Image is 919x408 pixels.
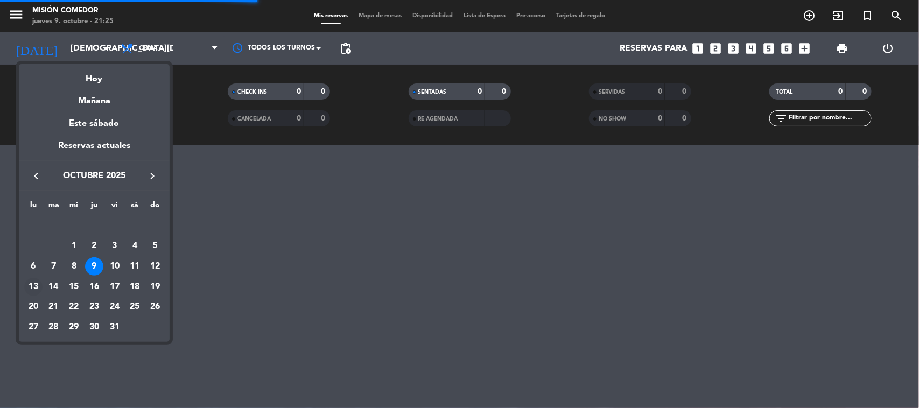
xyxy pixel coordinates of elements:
td: 14 de octubre de 2025 [44,277,64,297]
div: 23 [85,298,103,316]
td: 2 de octubre de 2025 [84,236,104,256]
td: 26 de octubre de 2025 [145,297,165,318]
td: 19 de octubre de 2025 [145,277,165,297]
div: 26 [146,298,164,316]
th: jueves [84,199,104,216]
div: 19 [146,278,164,296]
div: 21 [45,298,63,316]
div: 29 [65,318,83,336]
button: keyboard_arrow_left [26,169,46,183]
th: viernes [104,199,125,216]
div: 14 [45,278,63,296]
td: 21 de octubre de 2025 [44,297,64,318]
td: 10 de octubre de 2025 [104,256,125,277]
td: 12 de octubre de 2025 [145,256,165,277]
div: 4 [125,237,144,255]
div: 13 [24,278,43,296]
td: 13 de octubre de 2025 [23,277,44,297]
div: 22 [65,298,83,316]
td: 11 de octubre de 2025 [125,256,145,277]
div: 12 [146,257,164,276]
div: 5 [146,237,164,255]
td: 24 de octubre de 2025 [104,297,125,318]
td: 23 de octubre de 2025 [84,297,104,318]
td: 1 de octubre de 2025 [64,236,84,256]
div: 25 [125,298,144,316]
div: 9 [85,257,103,276]
button: keyboard_arrow_right [143,169,162,183]
span: octubre 2025 [46,169,143,183]
td: 20 de octubre de 2025 [23,297,44,318]
td: 15 de octubre de 2025 [64,277,84,297]
div: 20 [24,298,43,316]
td: 4 de octubre de 2025 [125,236,145,256]
div: 18 [125,278,144,296]
td: 6 de octubre de 2025 [23,256,44,277]
td: 22 de octubre de 2025 [64,297,84,318]
div: 1 [65,237,83,255]
div: 6 [24,257,43,276]
div: Reservas actuales [19,139,170,161]
div: 11 [125,257,144,276]
th: miércoles [64,199,84,216]
td: OCT. [23,216,165,236]
th: domingo [145,199,165,216]
i: keyboard_arrow_right [146,170,159,182]
td: 17 de octubre de 2025 [104,277,125,297]
th: lunes [23,199,44,216]
div: 10 [106,257,124,276]
div: 31 [106,318,124,336]
div: 15 [65,278,83,296]
td: 5 de octubre de 2025 [145,236,165,256]
td: 16 de octubre de 2025 [84,277,104,297]
td: 18 de octubre de 2025 [125,277,145,297]
div: Este sábado [19,109,170,139]
td: 25 de octubre de 2025 [125,297,145,318]
td: 8 de octubre de 2025 [64,256,84,277]
div: 17 [106,278,124,296]
div: 16 [85,278,103,296]
div: 30 [85,318,103,336]
td: 28 de octubre de 2025 [44,317,64,337]
div: 2 [85,237,103,255]
div: Mañana [19,86,170,108]
div: 24 [106,298,124,316]
td: 27 de octubre de 2025 [23,317,44,337]
div: 28 [45,318,63,336]
div: 27 [24,318,43,336]
td: 7 de octubre de 2025 [44,256,64,277]
td: 30 de octubre de 2025 [84,317,104,337]
td: 31 de octubre de 2025 [104,317,125,337]
td: 29 de octubre de 2025 [64,317,84,337]
div: 3 [106,237,124,255]
div: Hoy [19,64,170,86]
i: keyboard_arrow_left [30,170,43,182]
th: martes [44,199,64,216]
td: 3 de octubre de 2025 [104,236,125,256]
th: sábado [125,199,145,216]
td: 9 de octubre de 2025 [84,256,104,277]
div: 7 [45,257,63,276]
div: 8 [65,257,83,276]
